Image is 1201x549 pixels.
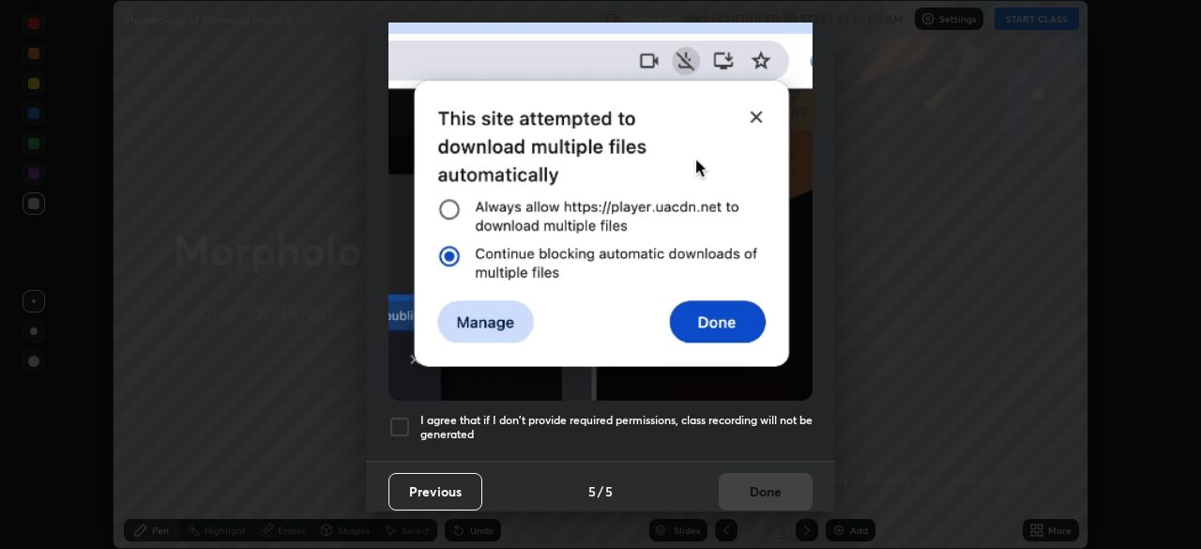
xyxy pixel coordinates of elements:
h4: 5 [588,481,596,501]
h5: I agree that if I don't provide required permissions, class recording will not be generated [420,413,813,442]
h4: 5 [605,481,613,501]
h4: / [598,481,603,501]
button: Previous [388,473,482,511]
